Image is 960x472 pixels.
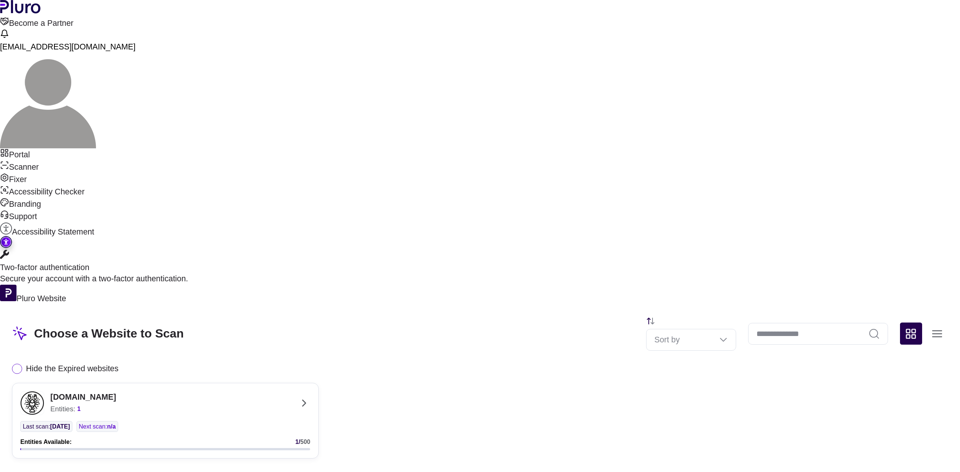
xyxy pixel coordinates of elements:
[77,404,81,414] div: 1
[107,423,116,430] span: n/a
[21,391,44,415] img: Website logo
[646,317,655,329] button: Change sorting direction
[926,323,948,345] button: Change content view type to table
[50,404,116,414] div: Entities:
[20,421,72,432] li: Last scan :
[900,323,922,345] button: Change content view type to grid
[12,326,184,342] h1: Choose a Website to Scan
[50,392,116,402] div: [DOMAIN_NAME]
[76,421,118,432] li: Next scan :
[20,438,72,446] div: Entities Available:
[748,323,888,345] input: Website Search
[50,423,70,430] span: [DATE]
[646,329,736,351] div: Set sorting
[295,439,300,445] span: 1 /
[295,438,310,446] div: 500
[12,363,948,375] button: Hide the Expired websites
[12,383,319,459] button: Website logo[DOMAIN_NAME]Entities:1Last scan:[DATE]Next scan:n/aEntities Available:1/500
